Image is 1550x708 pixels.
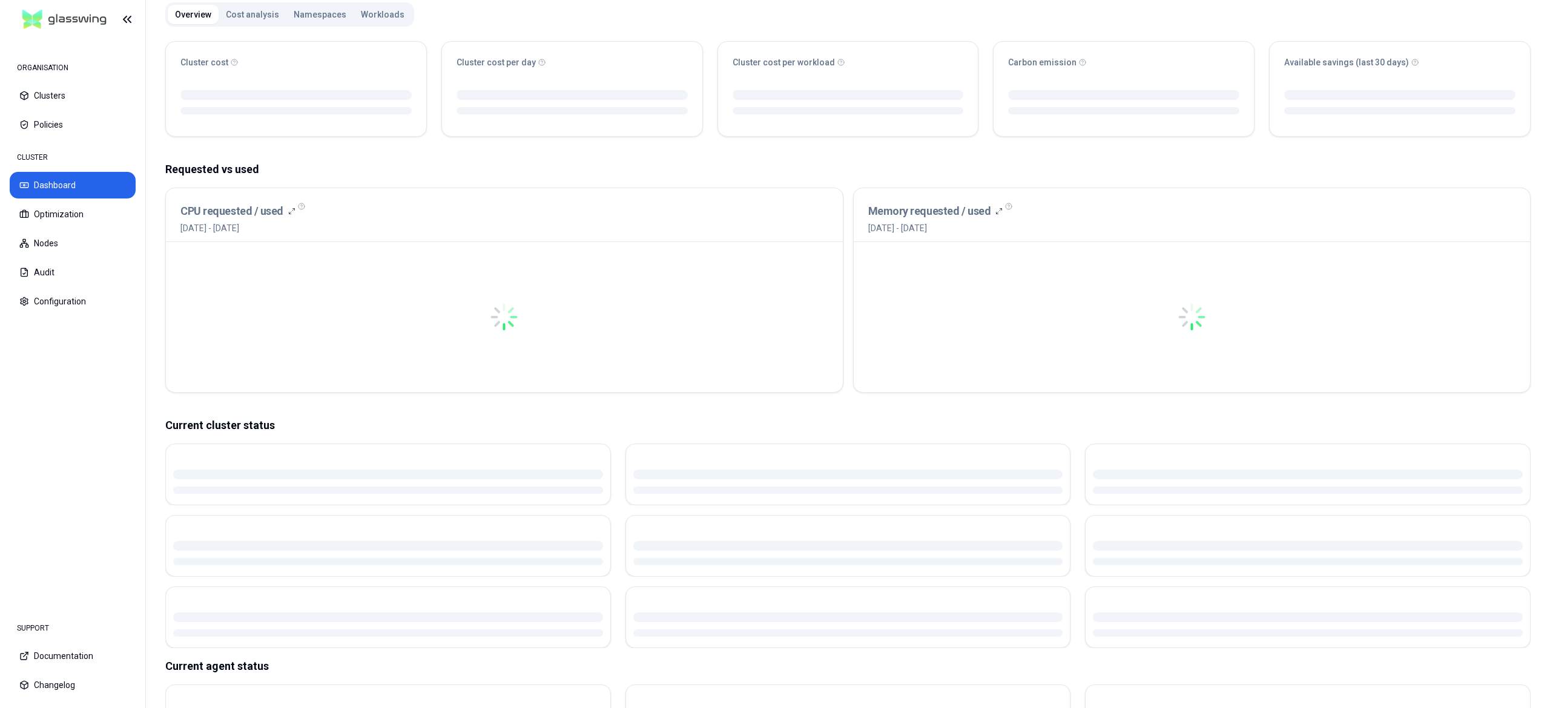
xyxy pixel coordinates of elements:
p: Requested vs used [165,161,1531,178]
button: Dashboard [10,172,136,198]
div: SUPPORT [10,616,136,640]
h3: Memory requested / used [868,203,991,220]
div: Cluster cost per day [457,56,688,68]
button: Namespaces [286,5,354,24]
button: Overview [168,5,219,24]
p: Current agent status [165,658,1531,675]
div: ORGANISATION [10,56,136,80]
button: Policies [10,111,136,138]
h3: CPU requested / used [180,203,283,220]
button: Clusters [10,82,136,109]
button: Optimization [10,201,136,228]
p: Current cluster status [165,417,1531,434]
button: Cost analysis [219,5,286,24]
div: Available savings (last 30 days) [1284,56,1515,68]
span: [DATE] - [DATE] [868,222,1003,234]
div: Carbon emission [1008,56,1239,68]
div: Cluster cost [180,56,412,68]
button: Documentation [10,643,136,669]
div: CLUSTER [10,145,136,169]
button: Changelog [10,672,136,698]
button: Nodes [10,230,136,257]
button: Workloads [354,5,412,24]
span: [DATE] - [DATE] [180,222,295,234]
img: GlassWing [18,5,111,34]
button: Configuration [10,288,136,315]
button: Audit [10,259,136,286]
div: Cluster cost per workload [733,56,964,68]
